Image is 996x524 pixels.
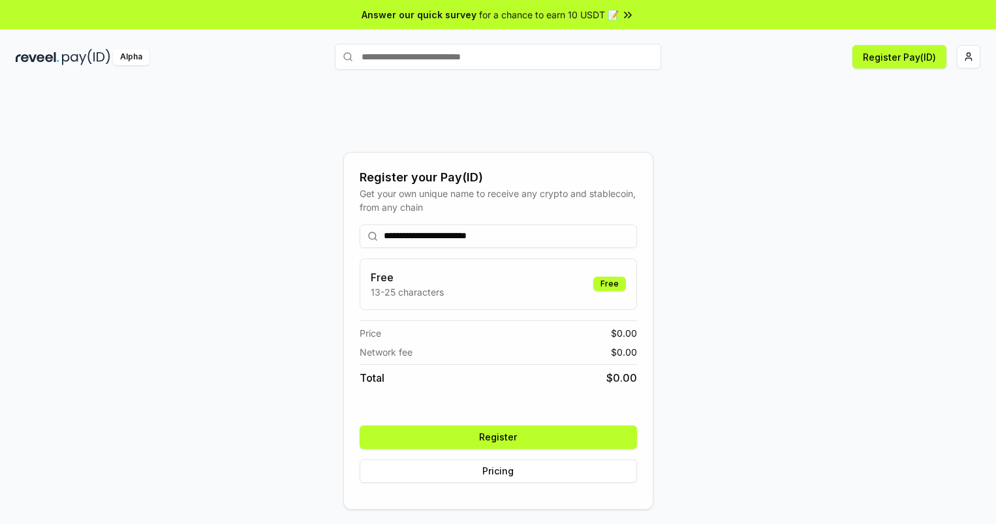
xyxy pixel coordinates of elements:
[593,277,626,291] div: Free
[606,370,637,386] span: $ 0.00
[360,326,381,340] span: Price
[113,49,149,65] div: Alpha
[360,425,637,449] button: Register
[360,370,384,386] span: Total
[360,168,637,187] div: Register your Pay(ID)
[360,459,637,483] button: Pricing
[479,8,619,22] span: for a chance to earn 10 USDT 📝
[371,285,444,299] p: 13-25 characters
[62,49,110,65] img: pay_id
[16,49,59,65] img: reveel_dark
[362,8,476,22] span: Answer our quick survey
[360,187,637,214] div: Get your own unique name to receive any crypto and stablecoin, from any chain
[360,345,412,359] span: Network fee
[852,45,946,69] button: Register Pay(ID)
[371,270,444,285] h3: Free
[611,326,637,340] span: $ 0.00
[611,345,637,359] span: $ 0.00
